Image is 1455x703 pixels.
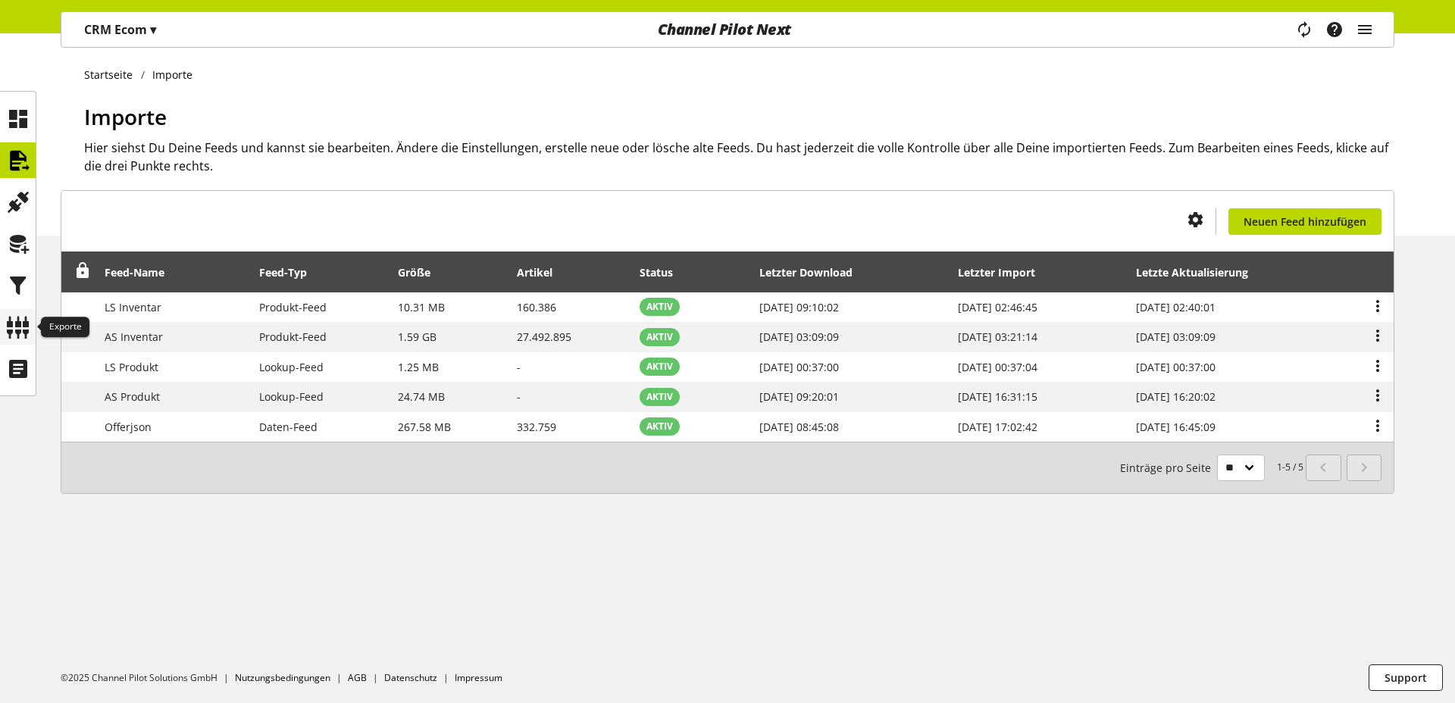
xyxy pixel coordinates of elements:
[84,102,167,131] span: Importe
[517,330,571,344] span: 27.492.895
[105,360,158,374] span: LS Produkt
[455,671,502,684] a: Impressum
[1136,420,1216,434] span: [DATE] 16:45:09
[1136,389,1216,404] span: [DATE] 16:20:02
[384,671,437,684] a: Datenschutz
[759,389,839,404] span: [DATE] 09:20:01
[1244,214,1366,230] span: Neuen Feed hinzufügen
[105,300,161,314] span: LS Inventar
[1136,300,1216,314] span: [DATE] 02:40:01
[348,671,367,684] a: AGB
[70,263,91,282] div: Entsperren, um Zeilen neu anzuordnen
[958,264,1050,280] div: Letzter Import
[759,420,839,434] span: [DATE] 08:45:08
[646,300,673,314] span: AKTIV
[958,300,1037,314] span: [DATE] 02:46:45
[958,420,1037,434] span: [DATE] 17:02:42
[259,360,324,374] span: Lookup-Feed
[958,330,1037,344] span: [DATE] 03:21:14
[398,264,446,280] div: Größe
[646,390,673,404] span: AKTIV
[61,671,235,685] li: ©2025 Channel Pilot Solutions GmbH
[105,330,163,344] span: AS Inventar
[259,264,322,280] div: Feed-Typ
[759,300,839,314] span: [DATE] 09:10:02
[259,389,324,404] span: Lookup-Feed
[259,330,327,344] span: Produkt-Feed
[759,264,868,280] div: Letzter Download
[75,263,91,279] span: Entsperren, um Zeilen neu anzuordnen
[1120,460,1217,476] span: Einträge pro Seite
[1136,330,1216,344] span: [DATE] 03:09:09
[646,330,673,344] span: AKTIV
[517,300,556,314] span: 160.386
[84,20,156,39] p: CRM Ecom
[646,420,673,433] span: AKTIV
[61,11,1394,48] nav: main navigation
[646,360,673,373] span: AKTIV
[1136,264,1263,280] div: Letzte Aktualisierung
[517,360,521,374] span: -
[84,139,1394,175] h2: Hier siehst Du Deine Feeds und kannst sie bearbeiten. Ändere die Einstellungen, erstelle neue ode...
[398,420,451,434] span: 267.58 MB
[398,360,439,374] span: 1.25 MB
[1136,360,1216,374] span: [DATE] 00:37:00
[235,671,330,684] a: Nutzungsbedingungen
[259,420,318,434] span: Daten-Feed
[150,21,156,38] span: ▾
[398,330,436,344] span: 1.59 GB
[41,317,89,338] div: Exporte
[84,67,141,83] a: Startseite
[759,360,839,374] span: [DATE] 00:37:00
[958,389,1037,404] span: [DATE] 16:31:15
[517,264,568,280] div: Artikel
[958,360,1037,374] span: [DATE] 00:37:04
[1120,455,1303,481] small: 1-5 / 5
[105,389,160,404] span: AS Produkt
[1369,664,1443,691] button: Support
[105,420,152,434] span: Offerjson
[517,389,521,404] span: -
[759,330,839,344] span: [DATE] 03:09:09
[259,300,327,314] span: Produkt-Feed
[640,264,688,280] div: Status
[1385,670,1427,686] span: Support
[398,300,445,314] span: 10.31 MB
[1228,208,1381,235] a: Neuen Feed hinzufügen
[105,264,180,280] div: Feed-Name
[517,420,556,434] span: 332.759
[398,389,445,404] span: 24.74 MB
